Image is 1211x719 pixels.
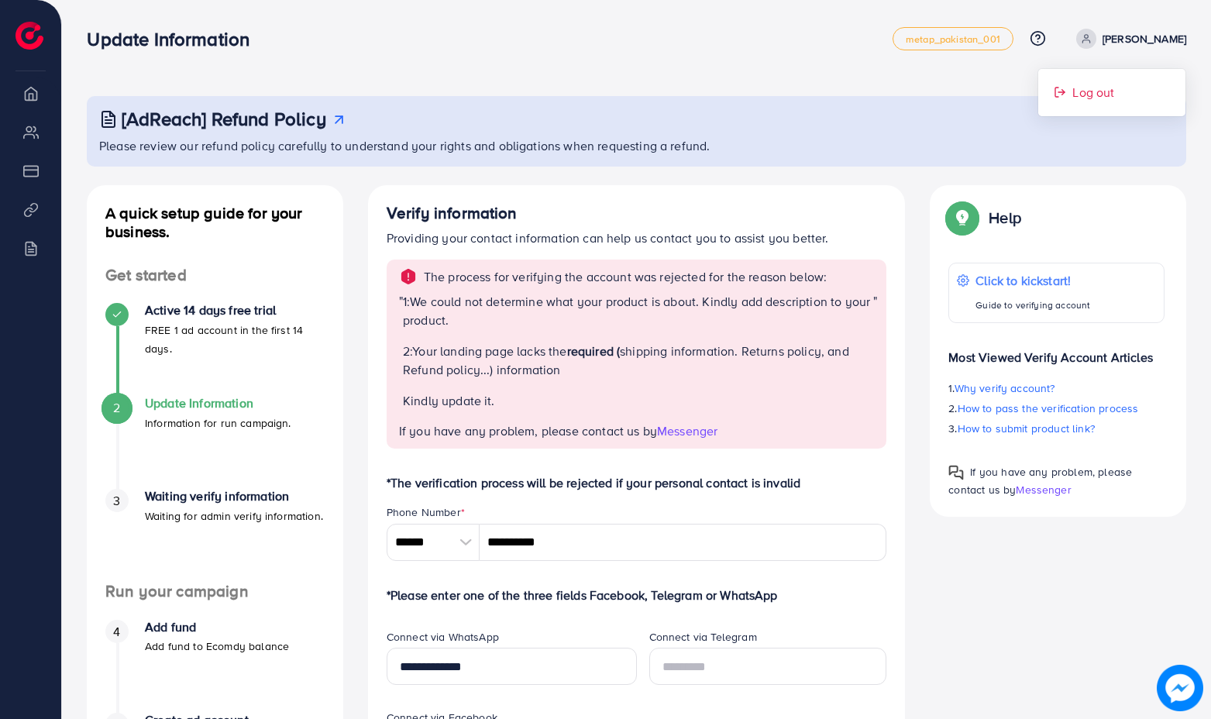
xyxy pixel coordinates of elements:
[145,321,325,358] p: FREE 1 ad account in the first 14 days.
[955,380,1055,396] span: Why verify account?
[1016,482,1071,497] span: Messenger
[87,620,343,713] li: Add fund
[906,34,1000,44] span: metap_pakistan_001
[87,582,343,601] h4: Run your campaign
[948,465,964,480] img: Popup guide
[387,504,465,520] label: Phone Number
[403,342,873,379] p: 2:Your landing page lacks the shipping information. Returns policy, and Refund policy...) informa...
[145,414,291,432] p: Information for run campaign.
[948,335,1165,366] p: Most Viewed Verify Account Articles
[87,204,343,241] h4: A quick setup guide for your business.
[387,473,887,492] p: *The verification process will be rejected if your personal contact is invalid
[87,396,343,489] li: Update Information
[657,422,717,439] span: Messenger
[948,379,1165,397] p: 1.
[424,267,827,286] p: The process for verifying the account was rejected for the reason below:
[145,489,323,504] h4: Waiting verify information
[989,208,1021,227] p: Help
[387,586,887,604] p: *Please enter one of the three fields Facebook, Telegram or WhatsApp
[113,623,120,641] span: 4
[399,422,657,439] span: If you have any problem, please contact us by
[99,136,1177,155] p: Please review our refund policy carefully to understand your rights and obligations when requesti...
[948,399,1165,418] p: 2.
[387,629,499,645] label: Connect via WhatsApp
[1070,29,1186,49] a: [PERSON_NAME]
[1072,83,1114,101] span: Log out
[649,629,757,645] label: Connect via Telegram
[958,401,1139,416] span: How to pass the verification process
[873,292,877,422] span: "
[975,296,1090,315] p: Guide to verifying account
[122,108,326,130] h3: [AdReach] Refund Policy
[399,267,418,286] img: alert
[1037,68,1186,117] ul: [PERSON_NAME]
[145,620,289,635] h4: Add fund
[113,399,120,417] span: 2
[87,266,343,285] h4: Get started
[87,303,343,396] li: Active 14 days free trial
[403,391,873,410] p: Kindly update it.
[145,396,291,411] h4: Update Information
[145,507,323,525] p: Waiting for admin verify information.
[403,292,873,329] p: 1:We could not determine what your product is about. Kindly add description to your product.
[948,204,976,232] img: Popup guide
[387,229,887,247] p: Providing your contact information can help us contact you to assist you better.
[15,22,43,50] img: logo
[399,292,403,422] span: "
[113,492,120,510] span: 3
[948,464,1132,497] span: If you have any problem, please contact us by
[145,303,325,318] h4: Active 14 days free trial
[87,28,262,50] h3: Update Information
[948,419,1165,438] p: 3.
[387,204,887,223] h4: Verify information
[893,27,1013,50] a: metap_pakistan_001
[145,637,289,655] p: Add fund to Ecomdy balance
[975,271,1090,290] p: Click to kickstart!
[1157,665,1202,710] img: image
[958,421,1095,436] span: How to submit product link?
[1103,29,1186,48] p: [PERSON_NAME]
[567,342,621,359] strong: required (
[87,489,343,582] li: Waiting verify information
